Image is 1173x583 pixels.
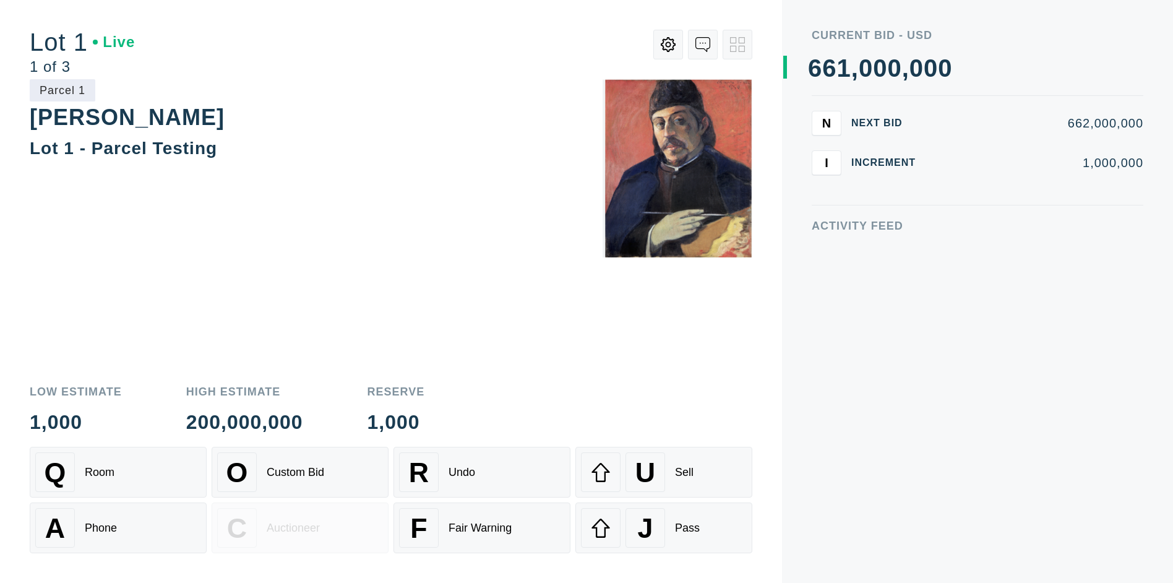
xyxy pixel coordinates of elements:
[45,457,66,488] span: Q
[30,139,217,158] div: Lot 1 - Parcel Testing
[30,412,122,432] div: 1,000
[902,56,909,303] div: ,
[575,503,752,553] button: JPass
[267,522,320,535] div: Auctioneer
[812,150,841,175] button: I
[812,220,1143,231] div: Activity Feed
[186,386,303,397] div: High Estimate
[812,30,1143,41] div: Current Bid - USD
[449,466,475,479] div: Undo
[825,155,828,170] span: I
[409,457,429,488] span: R
[635,457,655,488] span: U
[267,466,324,479] div: Custom Bid
[851,56,859,303] div: ,
[93,35,135,50] div: Live
[887,56,901,80] div: 0
[924,56,938,80] div: 0
[30,386,122,397] div: Low Estimate
[30,105,225,130] div: [PERSON_NAME]
[85,466,114,479] div: Room
[212,447,389,498] button: OCustom Bid
[367,412,425,432] div: 1,000
[449,522,512,535] div: Fair Warning
[30,79,95,101] div: Parcel 1
[859,56,873,80] div: 0
[935,157,1143,169] div: 1,000,000
[45,512,65,544] span: A
[30,30,135,54] div: Lot 1
[575,447,752,498] button: USell
[30,447,207,498] button: QRoom
[909,56,924,80] div: 0
[938,56,952,80] div: 0
[822,116,831,130] span: N
[393,503,570,553] button: FFair Warning
[212,503,389,553] button: CAuctioneer
[85,522,117,535] div: Phone
[851,118,926,128] div: Next Bid
[822,56,836,80] div: 6
[637,512,653,544] span: J
[186,412,303,432] div: 200,000,000
[410,512,427,544] span: F
[935,117,1143,129] div: 662,000,000
[873,56,887,80] div: 0
[393,447,570,498] button: RUndo
[851,158,926,168] div: Increment
[675,522,700,535] div: Pass
[808,56,822,80] div: 6
[367,386,425,397] div: Reserve
[837,56,851,80] div: 1
[812,111,841,136] button: N
[675,466,694,479] div: Sell
[226,457,248,488] span: O
[30,59,135,74] div: 1 of 3
[227,512,247,544] span: C
[30,503,207,553] button: APhone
